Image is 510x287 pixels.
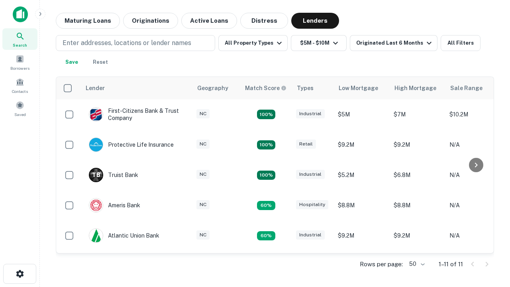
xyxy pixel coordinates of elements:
div: NC [196,140,210,149]
span: Borrowers [10,65,29,71]
iframe: Chat Widget [470,223,510,261]
th: Types [292,77,334,99]
p: 1–11 of 11 [439,259,463,269]
a: Saved [2,98,37,119]
span: Saved [14,111,26,118]
div: Capitalize uses an advanced AI algorithm to match your search with the best lender. The match sco... [245,84,286,92]
p: Rows per page: [360,259,403,269]
img: capitalize-icon.png [13,6,28,22]
div: Lender [86,83,105,93]
td: $6.3M [390,251,445,281]
div: Matching Properties: 1, hasApolloMatch: undefined [257,201,275,210]
th: Lender [81,77,192,99]
th: Geography [192,77,240,99]
button: Distress [240,13,288,29]
div: Matching Properties: 2, hasApolloMatch: undefined [257,110,275,119]
span: Contacts [12,88,28,94]
td: $5.2M [334,160,390,190]
div: Atlantic Union Bank [89,228,159,243]
div: Industrial [296,230,325,240]
img: picture [89,199,103,212]
button: Reset [88,54,113,70]
img: picture [89,108,103,121]
button: Originated Last 6 Months [350,35,437,51]
th: High Mortgage [390,77,445,99]
div: Originated Last 6 Months [356,38,434,48]
div: NC [196,230,210,240]
button: Maturing Loans [56,13,120,29]
p: T B [92,171,100,179]
div: Matching Properties: 3, hasApolloMatch: undefined [257,171,275,180]
td: $7M [390,99,445,130]
div: Geography [197,83,228,93]
a: Search [2,28,37,50]
img: picture [89,229,103,242]
p: Enter addresses, locations or lender names [63,38,191,48]
button: Save your search to get updates of matches that match your search criteria. [59,54,84,70]
h6: Match Score [245,84,285,92]
td: $9.2M [334,130,390,160]
div: High Mortgage [394,83,436,93]
div: Matching Properties: 1, hasApolloMatch: undefined [257,231,275,241]
th: Capitalize uses an advanced AI algorithm to match your search with the best lender. The match sco... [240,77,292,99]
td: $8.8M [390,190,445,220]
td: $6.3M [334,251,390,281]
div: Protective Life Insurance [89,138,174,152]
td: $9.2M [390,130,445,160]
div: Sale Range [450,83,483,93]
div: NC [196,109,210,118]
div: Ameris Bank [89,198,140,212]
td: $9.2M [390,220,445,251]
div: 50 [406,258,426,270]
button: Lenders [291,13,339,29]
img: picture [89,138,103,151]
div: NC [196,170,210,179]
td: $9.2M [334,220,390,251]
div: Truist Bank [89,168,138,182]
th: Low Mortgage [334,77,390,99]
button: Originations [123,13,178,29]
div: First-citizens Bank & Trust Company [89,107,184,122]
a: Borrowers [2,51,37,73]
button: All Filters [441,35,481,51]
button: $5M - $10M [291,35,347,51]
div: Types [297,83,314,93]
td: $5M [334,99,390,130]
div: Industrial [296,170,325,179]
button: All Property Types [218,35,288,51]
td: $6.8M [390,160,445,190]
span: Search [13,42,27,48]
a: Contacts [2,75,37,96]
td: $8.8M [334,190,390,220]
div: Matching Properties: 2, hasApolloMatch: undefined [257,140,275,150]
button: Enter addresses, locations or lender names [56,35,215,51]
div: NC [196,200,210,209]
div: Low Mortgage [339,83,378,93]
div: Hospitality [296,200,328,209]
div: Industrial [296,109,325,118]
button: Active Loans [181,13,237,29]
div: Retail [296,140,316,149]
